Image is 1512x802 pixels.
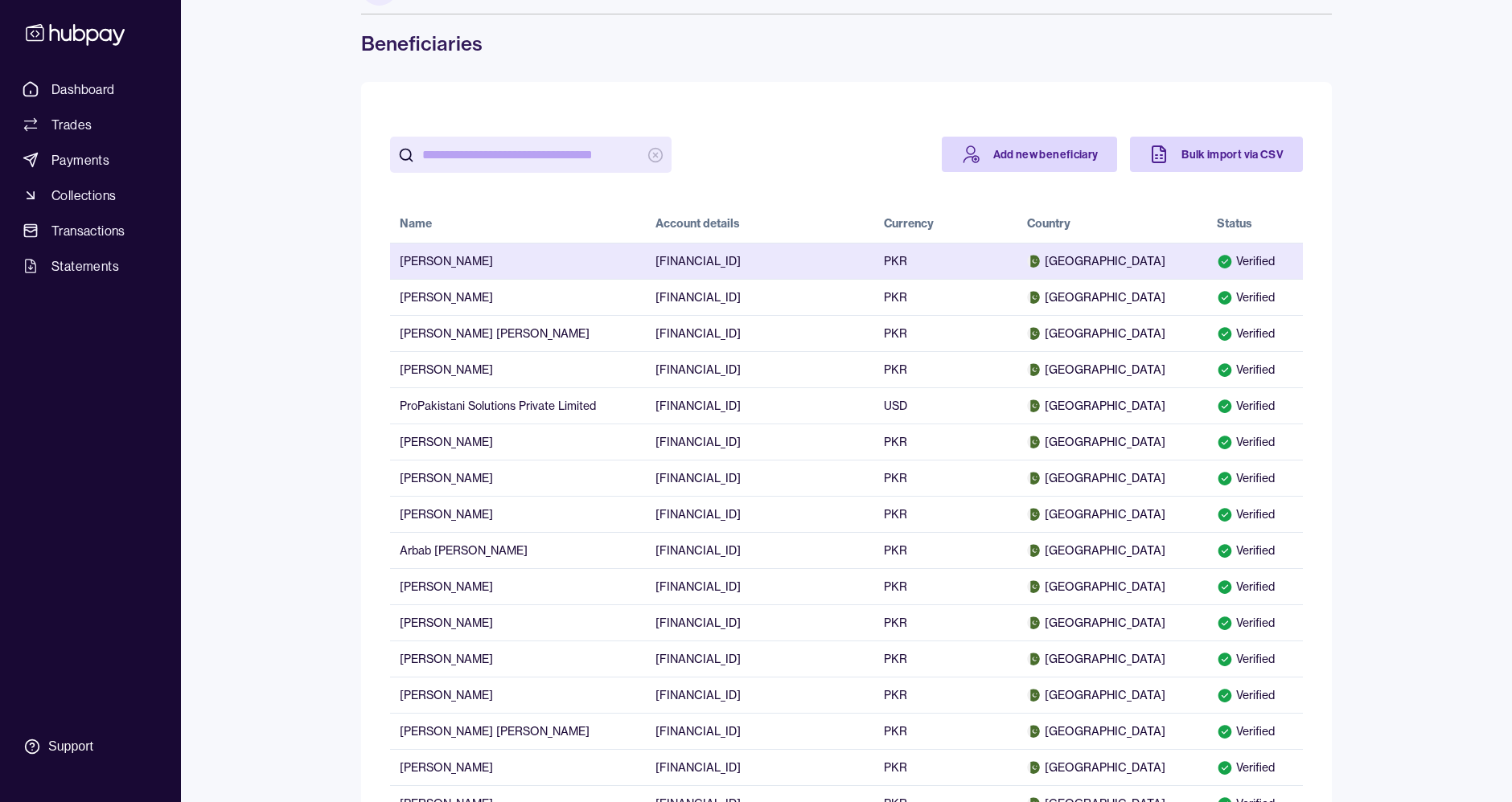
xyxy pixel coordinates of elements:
td: [PERSON_NAME] [390,749,646,785]
div: Verified [1217,325,1293,342]
td: PKR [874,713,1017,749]
span: [GEOGRAPHIC_DATA] [1027,759,1198,775]
td: PKR [874,351,1017,387]
td: [PERSON_NAME] [390,243,646,279]
span: Transactions [51,221,125,240]
a: Add new beneficiary [942,137,1118,172]
a: Collections [16,181,165,210]
div: Verified [1217,579,1293,595]
div: Account details [655,215,740,231]
div: Verified [1217,651,1293,667]
div: Verified [1217,434,1293,450]
div: Verified [1217,759,1293,775]
td: [PERSON_NAME] [390,677,646,713]
td: [FINANCIAL_ID] [646,749,874,785]
td: PKR [874,279,1017,315]
td: [PERSON_NAME] [390,424,646,460]
td: PKR [874,460,1017,496]
input: search [422,137,639,173]
td: [PERSON_NAME] [PERSON_NAME] [390,713,646,749]
td: PKR [874,315,1017,351]
td: PKR [874,424,1017,460]
td: Arbab [PERSON_NAME] [390,532,646,568]
a: Payments [16,145,165,174]
td: [PERSON_NAME] [390,568,646,604]
span: [GEOGRAPHIC_DATA] [1027,506,1198,522]
div: Country [1027,215,1070,231]
td: [FINANCIAL_ID] [646,351,874,387]
a: Transactions [16,216,165,245]
td: PKR [874,604,1017,640]
span: Dashboard [51,80,115,99]
div: Verified [1217,470,1293,486]
div: Verified [1217,615,1293,631]
a: Support [16,730,165,763]
span: [GEOGRAPHIC_DATA] [1027,615,1198,631]
div: Verified [1217,253,1293,269]
td: [FINANCIAL_ID] [646,496,874,532]
td: ProPakistani Solutions Private Limited [390,387,646,424]
span: Statements [51,256,119,276]
h1: Beneficiaries [361,31,1332,56]
td: [FINANCIAL_ID] [646,243,874,279]
td: [PERSON_NAME] [390,640,646,677]
td: [FINANCIAL_ID] [646,604,874,640]
td: [FINANCIAL_ID] [646,677,874,713]
span: [GEOGRAPHIC_DATA] [1027,470,1198,486]
td: [FINANCIAL_ID] [646,640,874,677]
td: [PERSON_NAME] [PERSON_NAME] [390,315,646,351]
span: [GEOGRAPHIC_DATA] [1027,434,1198,450]
div: Verified [1217,506,1293,522]
div: Support [48,738,93,755]
td: USD [874,387,1017,424]
div: Name [400,215,432,231]
a: Dashboard [16,75,165,104]
td: [FINANCIAL_ID] [646,279,874,315]
td: PKR [874,496,1017,532]
div: Verified [1217,723,1293,739]
div: Verified [1217,687,1293,703]
span: [GEOGRAPHIC_DATA] [1027,542,1198,559]
span: Collections [51,186,116,205]
td: [PERSON_NAME] [390,496,646,532]
a: Bulk import via CSV [1130,137,1303,172]
td: PKR [874,568,1017,604]
span: [GEOGRAPHIC_DATA] [1027,362,1198,378]
td: [PERSON_NAME] [390,351,646,387]
td: [FINANCIAL_ID] [646,713,874,749]
td: [FINANCIAL_ID] [646,460,874,496]
div: Currency [884,215,934,231]
td: [FINANCIAL_ID] [646,387,874,424]
span: [GEOGRAPHIC_DATA] [1027,651,1198,667]
span: [GEOGRAPHIC_DATA] [1027,253,1198,269]
td: PKR [874,243,1017,279]
td: [FINANCIAL_ID] [646,424,874,460]
span: [GEOGRAPHIC_DATA] [1027,398,1198,414]
td: [PERSON_NAME] [390,279,646,315]
a: Statements [16,252,165,280]
div: Verified [1217,289,1293,305]
div: Verified [1217,542,1293,559]
td: [FINANCIAL_ID] [646,315,874,351]
div: Verified [1217,398,1293,414]
td: [FINANCIAL_ID] [646,532,874,568]
span: [GEOGRAPHIC_DATA] [1027,325,1198,342]
td: PKR [874,532,1017,568]
td: [FINANCIAL_ID] [646,568,874,604]
span: Payments [51,150,109,170]
td: PKR [874,677,1017,713]
div: Verified [1217,362,1293,378]
a: Trades [16,110,165,139]
td: [PERSON_NAME] [390,460,646,496]
span: [GEOGRAPHIC_DATA] [1027,289,1198,305]
span: [GEOGRAPHIC_DATA] [1027,579,1198,595]
span: [GEOGRAPHIC_DATA] [1027,687,1198,703]
div: Status [1217,215,1252,231]
td: PKR [874,749,1017,785]
span: [GEOGRAPHIC_DATA] [1027,723,1198,739]
td: [PERSON_NAME] [390,604,646,640]
span: Trades [51,115,92,134]
td: PKR [874,640,1017,677]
